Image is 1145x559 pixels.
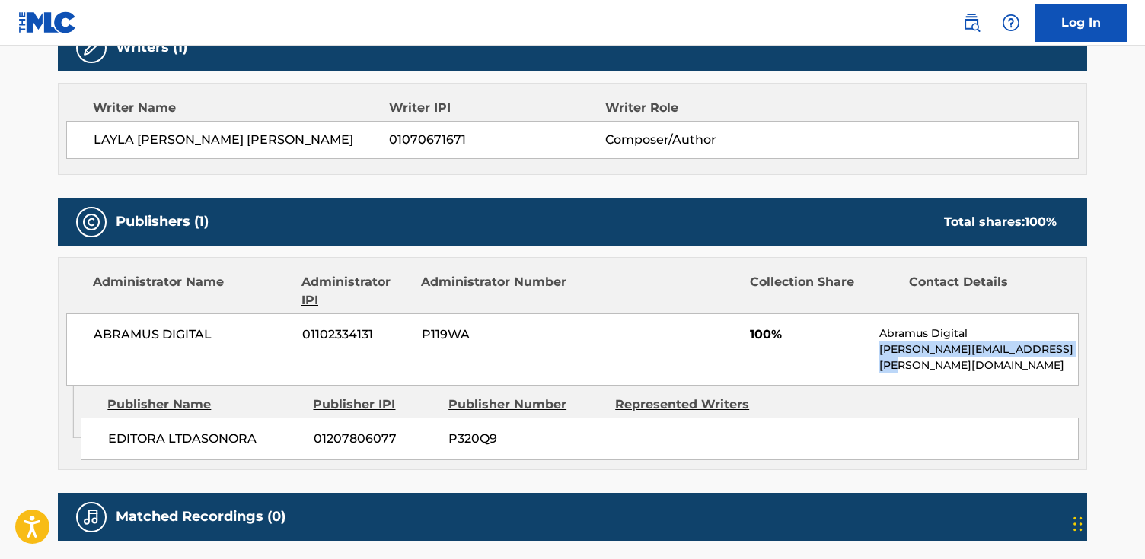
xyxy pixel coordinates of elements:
[750,273,898,310] div: Collection Share
[301,273,410,310] div: Administrator IPI
[750,326,868,344] span: 100%
[107,395,301,414] div: Publisher Name
[1025,214,1057,229] span: 100 %
[605,99,802,117] div: Writer Role
[956,8,987,38] a: Public Search
[314,430,437,448] span: 01207806077
[605,131,802,149] span: Composer/Author
[1002,14,1020,32] img: help
[18,11,77,33] img: MLC Logo
[421,273,569,310] div: Administrator Number
[879,341,1078,373] p: [PERSON_NAME][EMAIL_ADDRESS][PERSON_NAME][DOMAIN_NAME]
[116,39,187,56] h5: Writers (1)
[116,213,209,230] h5: Publishers (1)
[108,430,302,448] span: EDITORA LTDASONORA
[996,8,1026,38] div: Help
[448,430,604,448] span: P320Q9
[1035,4,1127,42] a: Log In
[94,131,389,149] span: LAYLA [PERSON_NAME] [PERSON_NAME]
[93,99,389,117] div: Writer Name
[909,273,1057,310] div: Contact Details
[93,273,290,310] div: Administrator Name
[944,213,1057,231] div: Total shares:
[116,508,285,526] h5: Matched Recordings (0)
[389,99,606,117] div: Writer IPI
[313,395,437,414] div: Publisher IPI
[422,326,569,344] span: P119WA
[1069,486,1145,559] iframe: Chat Widget
[1073,501,1083,547] div: Drag
[94,326,291,344] span: ABRAMUS DIGITAL
[962,14,981,32] img: search
[82,39,100,57] img: Writers
[302,326,410,344] span: 01102334131
[615,395,770,414] div: Represented Writers
[448,395,604,414] div: Publisher Number
[82,213,100,231] img: Publishers
[879,326,1078,341] p: Abramus Digital
[82,508,100,526] img: Matched Recordings
[389,131,605,149] span: 01070671671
